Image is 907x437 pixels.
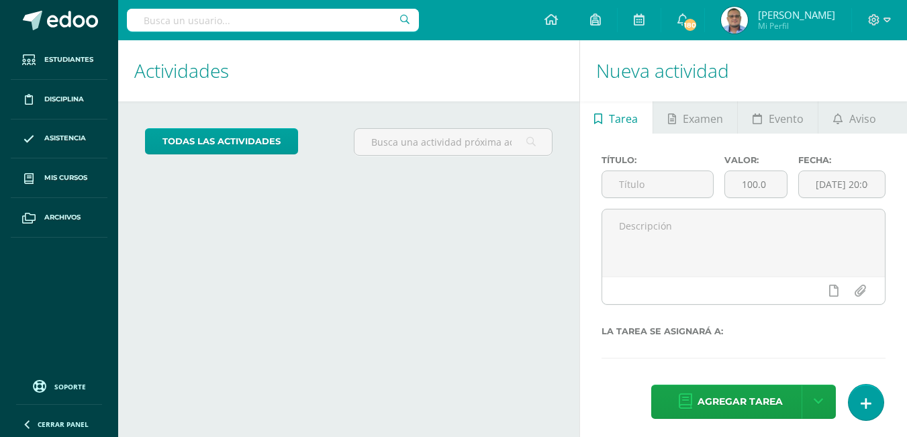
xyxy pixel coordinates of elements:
a: Soporte [16,377,102,395]
h1: Nueva actividad [596,40,891,101]
a: Evento [738,101,818,134]
label: Valor: [724,155,787,165]
span: Examen [683,103,723,135]
span: Mi Perfil [758,20,835,32]
input: Puntos máximos [725,171,787,197]
a: Archivos [11,198,107,238]
a: Asistencia [11,119,107,159]
label: La tarea se asignará a: [602,326,886,336]
span: Aviso [849,103,876,135]
a: Mis cursos [11,158,107,198]
span: Soporte [54,382,86,391]
input: Fecha de entrega [799,171,885,197]
span: Cerrar panel [38,420,89,429]
span: Estudiantes [44,54,93,65]
span: Mis cursos [44,173,87,183]
a: Aviso [818,101,890,134]
h1: Actividades [134,40,563,101]
input: Busca una actividad próxima aquí... [354,129,551,155]
img: 3a26d22e120d7ea9ee7f31ec893f1ada.png [721,7,748,34]
span: Tarea [609,103,638,135]
span: [PERSON_NAME] [758,8,835,21]
span: Archivos [44,212,81,223]
label: Título: [602,155,714,165]
input: Título [602,171,713,197]
label: Fecha: [798,155,886,165]
a: Disciplina [11,80,107,119]
span: Asistencia [44,133,86,144]
a: Examen [653,101,737,134]
span: Evento [769,103,804,135]
a: todas las Actividades [145,128,298,154]
span: Disciplina [44,94,84,105]
input: Busca un usuario... [127,9,419,32]
span: Agregar tarea [698,385,783,418]
a: Estudiantes [11,40,107,80]
span: 180 [683,17,698,32]
a: Tarea [580,101,653,134]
